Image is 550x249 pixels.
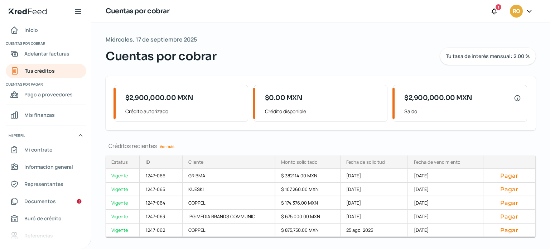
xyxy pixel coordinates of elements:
[106,210,140,224] a: Vigente
[408,183,483,196] div: [DATE]
[25,66,55,75] span: Tus créditos
[6,229,86,243] a: Referencias
[106,48,216,65] span: Cuentas por cobrar
[9,132,25,139] span: Mi perfil
[106,34,197,45] span: Miércoles, 17 de septiembre 2025
[275,210,341,224] div: $ 675,000.00 MXN
[489,213,529,220] button: Pagar
[489,172,529,179] button: Pagar
[6,177,86,191] a: Representantes
[24,90,73,99] span: Pago a proveedores
[408,196,483,210] div: [DATE]
[24,179,63,188] span: Representantes
[408,224,483,237] div: [DATE]
[341,210,408,224] div: [DATE]
[140,169,183,183] div: 1247-066
[146,159,150,165] div: ID
[125,93,193,103] span: $2,900,000.00 MXN
[106,142,536,150] div: Créditos recientes
[275,196,341,210] div: $ 174,376.00 MXN
[6,194,86,209] a: Documentos
[24,49,69,58] span: Adelantar facturas
[24,145,53,154] span: Mi contrato
[183,224,275,237] div: COPPEL
[6,40,85,47] span: Cuentas por cobrar
[408,169,483,183] div: [DATE]
[275,224,341,237] div: $ 875,750.00 MXN
[446,54,530,59] span: Tu tasa de interés mensual: 2.00 %
[341,224,408,237] div: 25 ago, 2025
[275,183,341,196] div: $ 107,260.00 MXN
[6,23,86,37] a: Inicio
[265,93,303,103] span: $0.00 MXN
[140,210,183,224] div: 1247-063
[24,25,38,34] span: Inicio
[404,93,472,103] span: $2,900,000.00 MXN
[111,159,128,165] div: Estatus
[106,169,140,183] a: Vigente
[183,210,275,224] div: IPG MEDIA BRANDS COMMUNIC...
[6,108,86,122] a: Mis finanzas
[281,159,318,165] div: Monto solicitado
[346,159,385,165] div: Fecha de solicitud
[6,211,86,226] a: Buró de crédito
[6,143,86,157] a: Mi contrato
[24,231,53,240] span: Referencias
[106,196,140,210] a: Vigente
[265,107,382,116] span: Crédito disponible
[157,141,177,152] a: Ver más
[489,226,529,234] button: Pagar
[140,183,183,196] div: 1247-065
[188,159,203,165] div: Cliente
[183,196,275,210] div: COPPEL
[24,162,73,171] span: Información general
[6,64,86,78] a: Tus créditos
[140,196,183,210] div: 1247-064
[414,159,460,165] div: Fecha de vencimiento
[489,199,529,206] button: Pagar
[341,169,408,183] div: [DATE]
[140,224,183,237] div: 1247-062
[341,183,408,196] div: [DATE]
[6,87,86,102] a: Pago a proveedores
[6,81,85,87] span: Cuentas por pagar
[125,107,242,116] span: Crédito autorizado
[489,186,529,193] button: Pagar
[275,169,341,183] div: $ 382,114.00 MXN
[513,7,520,16] span: RO
[341,196,408,210] div: [DATE]
[183,169,275,183] div: GRIBMA
[408,210,483,224] div: [DATE]
[6,160,86,174] a: Información general
[24,214,62,223] span: Buró de crédito
[106,224,140,237] a: Vigente
[24,110,55,119] span: Mis finanzas
[106,183,140,196] a: Vigente
[6,47,86,61] a: Adelantar facturas
[498,4,499,10] span: 1
[183,183,275,196] div: KUESKI
[404,107,521,116] span: Saldo
[106,6,169,16] h1: Cuentas por cobrar
[24,197,56,206] span: Documentos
